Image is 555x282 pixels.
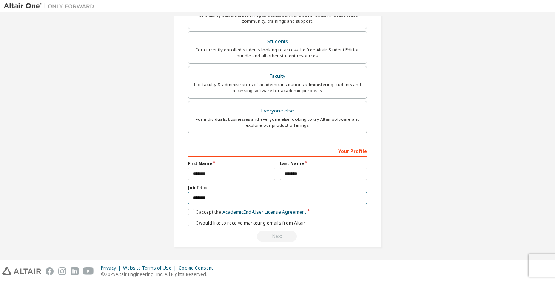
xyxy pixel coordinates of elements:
[188,160,275,166] label: First Name
[188,209,306,215] label: I accept the
[83,267,94,275] img: youtube.svg
[2,267,41,275] img: altair_logo.svg
[193,36,362,47] div: Students
[46,267,54,275] img: facebook.svg
[123,265,179,271] div: Website Terms of Use
[222,209,306,215] a: Academic End-User License Agreement
[193,106,362,116] div: Everyone else
[179,265,217,271] div: Cookie Consent
[280,160,367,166] label: Last Name
[71,267,79,275] img: linkedin.svg
[101,265,123,271] div: Privacy
[193,12,362,24] div: For existing customers looking to access software downloads, HPC resources, community, trainings ...
[188,185,367,191] label: Job Title
[58,267,66,275] img: instagram.svg
[188,145,367,157] div: Your Profile
[193,116,362,128] div: For individuals, businesses and everyone else looking to try Altair software and explore our prod...
[188,231,367,242] div: Read and acccept EULA to continue
[193,71,362,82] div: Faculty
[188,220,305,226] label: I would like to receive marketing emails from Altair
[101,271,217,277] p: © 2025 Altair Engineering, Inc. All Rights Reserved.
[193,47,362,59] div: For currently enrolled students looking to access the free Altair Student Edition bundle and all ...
[193,82,362,94] div: For faculty & administrators of academic institutions administering students and accessing softwa...
[4,2,98,10] img: Altair One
